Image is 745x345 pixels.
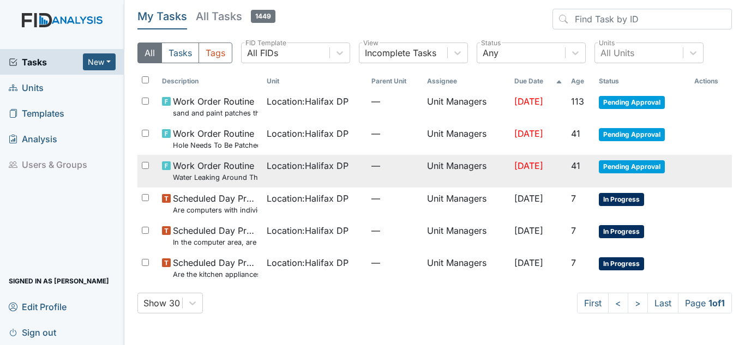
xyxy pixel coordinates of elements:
input: Find Task by ID [552,9,732,29]
span: — [371,159,418,172]
small: Are the kitchen appliances clean and in good repair? [173,269,258,280]
small: sand and paint patches throughout [173,108,258,118]
span: 113 [571,96,584,107]
span: Page [678,293,732,313]
span: 41 [571,128,580,139]
span: 1449 [251,10,275,23]
span: [DATE] [514,257,543,268]
a: < [608,293,628,313]
div: Any [483,46,498,59]
span: In Progress [599,225,644,238]
span: — [371,224,418,237]
div: Type filter [137,43,232,63]
small: Are computers with individual's information in an area that is locked when management is not pres... [173,205,258,215]
th: Toggle SortBy [367,72,423,90]
span: Sign out [9,324,56,341]
button: All [137,43,162,63]
span: [DATE] [514,96,543,107]
span: Location : Halifax DP [267,256,349,269]
small: Water Leaking Around The Base of the Toilet [173,172,258,183]
span: Pending Approval [599,160,665,173]
th: Toggle SortBy [158,72,262,90]
th: Actions [690,72,732,90]
div: Show 30 [143,296,180,310]
span: — [371,127,418,140]
a: Last [647,293,678,313]
span: [DATE] [514,193,543,204]
th: Toggle SortBy [567,72,594,90]
span: Location : Halifax DP [267,127,349,140]
span: [DATE] [514,225,543,236]
span: Work Order Routine Hole Needs To Be Patched Up [173,127,258,150]
span: [DATE] [514,160,543,171]
td: Unit Managers [423,252,510,284]
div: Incomplete Tasks [365,46,436,59]
span: Scheduled Day Program Inspection Are computers with individual's information in an area that is l... [173,192,258,215]
button: Tags [199,43,232,63]
span: Units [9,79,44,96]
span: Work Order Routine Water Leaking Around The Base of the Toilet [173,159,258,183]
span: Location : Halifax DP [267,192,349,205]
span: Location : Halifax DP [267,224,349,237]
h5: All Tasks [196,9,275,24]
span: Scheduled Day Program Inspection In the computer area, are there computer passwords visible? [173,224,258,247]
span: In Progress [599,193,644,206]
span: — [371,95,418,108]
strong: 1 of 1 [708,298,725,308]
span: Templates [9,105,64,122]
span: Work Order Routine sand and paint patches throughout [173,95,258,118]
span: 7 [571,257,576,268]
div: All Units [600,46,634,59]
td: Unit Managers [423,123,510,155]
span: Location : Halifax DP [267,95,349,108]
span: Analysis [9,130,57,147]
a: Tasks [9,56,83,69]
span: 7 [571,193,576,204]
span: Location : Halifax DP [267,159,349,172]
span: In Progress [599,257,644,270]
span: 41 [571,160,580,171]
h5: My Tasks [137,9,187,24]
small: In the computer area, are there computer passwords visible? [173,237,258,247]
span: — [371,256,418,269]
span: 7 [571,225,576,236]
span: Scheduled Day Program Inspection Are the kitchen appliances clean and in good repair? [173,256,258,280]
td: Unit Managers [423,90,510,123]
small: Hole Needs To Be Patched Up [173,140,258,150]
span: [DATE] [514,128,543,139]
button: Tasks [161,43,199,63]
th: Assignee [423,72,510,90]
input: Toggle All Rows Selected [142,76,149,83]
span: Signed in as [PERSON_NAME] [9,273,109,289]
td: Unit Managers [423,155,510,187]
td: Unit Managers [423,187,510,220]
a: > [628,293,648,313]
span: Pending Approval [599,96,665,109]
td: Unit Managers [423,220,510,252]
th: Toggle SortBy [262,72,367,90]
span: Pending Approval [599,128,665,141]
a: First [577,293,609,313]
th: Toggle SortBy [510,72,567,90]
span: Edit Profile [9,298,67,315]
span: — [371,192,418,205]
button: New [83,53,116,70]
div: All FIDs [247,46,278,59]
nav: task-pagination [577,293,732,313]
th: Toggle SortBy [594,72,690,90]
